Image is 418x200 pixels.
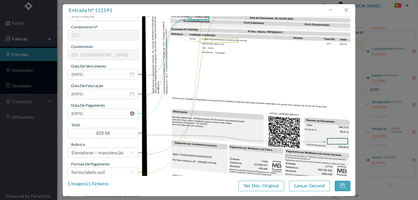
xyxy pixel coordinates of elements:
[71,103,105,108] span: data de pagamento
[68,181,109,187] div: 1 Imagens | 1 Ficheiros
[130,111,135,116] i: icon: close-circle
[72,167,105,177] div: forms.labels.null
[71,24,98,29] span: condomínio nº
[71,64,106,69] span: data de vencimento
[389,1,411,11] button: PT
[71,44,93,49] span: condomínio
[130,72,135,77] i: icon: calendar
[71,142,85,147] span: rubrica
[289,181,330,191] button: Lançar Gecond
[238,181,284,191] button: Ver Doc. Original
[131,170,135,174] i: icon: down
[71,162,110,166] span: Formas de Pagamento
[130,92,135,96] i: icon: calendar
[131,151,135,155] i: icon: down
[71,122,80,127] span: total
[71,83,103,88] span: data de faturação
[72,148,123,158] div: Elevadores – manutenção
[69,7,112,13] span: entrada nº 111591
